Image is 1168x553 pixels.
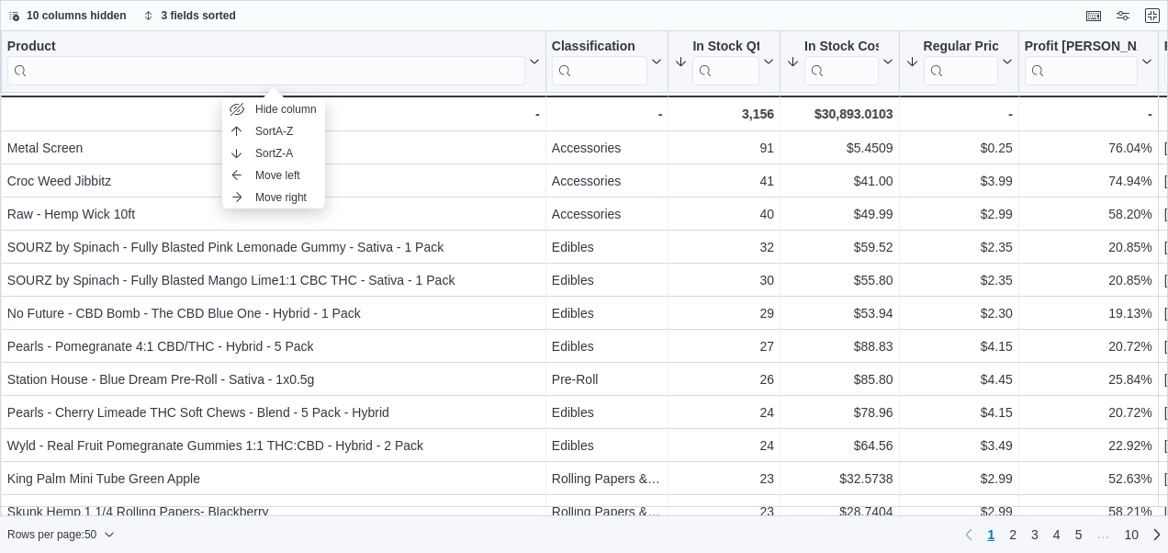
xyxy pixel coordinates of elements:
[552,468,663,490] div: Rolling Papers & Tips
[1025,39,1152,85] button: Profit [PERSON_NAME] (%)
[1025,401,1152,423] div: 20.72%
[7,236,540,258] div: SOURZ by Spinach - Fully Blasted Pink Lemonade Gummy - Sativa - 1 Pack
[804,39,878,85] div: In Stock Cost
[674,236,774,258] div: 32
[905,103,1013,125] div: -
[674,434,774,457] div: 24
[7,269,540,291] div: SOURZ by Spinach - Fully Blasted Mango Lime1:1 CBC THC - Sativa - 1 Pack
[552,203,663,225] div: Accessories
[1124,525,1139,544] span: 10
[27,8,127,23] span: 10 columns hidden
[552,269,663,291] div: Edibles
[786,434,893,457] div: $64.56
[222,98,325,120] button: Hide column
[674,368,774,390] div: 26
[786,236,893,258] div: $59.52
[1025,434,1152,457] div: 22.92%
[7,203,540,225] div: Raw - Hemp Wick 10ft
[1046,520,1068,549] a: Page 4 of 10
[1083,5,1105,27] button: Keyboard shortcuts
[1025,137,1152,159] div: 76.04%
[674,39,774,85] button: In Stock Qty
[905,401,1013,423] div: $4.15
[552,170,663,192] div: Accessories
[552,434,663,457] div: Edibles
[804,39,878,56] div: In Stock Cost
[552,368,663,390] div: Pre-Roll
[786,335,893,357] div: $88.83
[222,164,325,186] button: Move left
[1031,525,1039,544] span: 3
[1025,302,1152,324] div: 19.13%
[786,302,893,324] div: $53.94
[980,520,1146,549] ul: Pagination for preceding grid
[674,269,774,291] div: 30
[255,124,293,139] span: Sort A-Z
[905,335,1013,357] div: $4.15
[958,524,980,546] button: Previous page
[552,236,663,258] div: Edibles
[674,103,774,125] div: 3,156
[255,102,317,117] span: Hide column
[1009,525,1016,544] span: 2
[1025,269,1152,291] div: 20.85%
[7,103,540,125] div: -
[692,39,759,85] div: In Stock Qty
[162,8,236,23] span: 3 fields sorted
[674,468,774,490] div: 23
[692,39,759,56] div: In Stock Qty
[7,335,540,357] div: Pearls - Pomegranate 4:1 CBD/THC - Hybrid - 5 Pack
[7,39,525,56] div: Product
[552,335,663,357] div: Edibles
[552,39,663,85] button: Classification
[7,368,540,390] div: Station House - Blue Dream Pre-Roll - Sativa - 1x0.5g
[1089,526,1117,548] li: Skipping pages 6 to 9
[905,468,1013,490] div: $2.99
[1025,368,1152,390] div: 25.84%
[786,269,893,291] div: $55.80
[905,434,1013,457] div: $3.49
[552,401,663,423] div: Edibles
[552,501,663,523] div: Rolling Papers & Tips
[786,368,893,390] div: $85.80
[1068,520,1090,549] a: Page 5 of 10
[674,203,774,225] div: 40
[1,5,134,27] button: 10 columns hidden
[905,501,1013,523] div: $2.99
[924,39,998,85] div: Regular Price
[1117,520,1146,549] a: Page 10 of 10
[905,170,1013,192] div: $3.99
[552,39,648,85] div: Classification
[552,103,663,125] div: -
[958,520,1168,549] nav: Pagination for preceding grid
[1075,525,1083,544] span: 5
[905,302,1013,324] div: $2.30
[7,501,540,523] div: Skunk Hemp 1 1/4 Rolling Papers- Blackberry
[786,170,893,192] div: $41.00
[1025,236,1152,258] div: 20.85%
[552,137,663,159] div: Accessories
[7,527,96,542] span: Rows per page : 50
[1025,468,1152,490] div: 52.63%
[7,137,540,159] div: Metal Screen
[222,142,325,164] button: SortZ-A
[1025,335,1152,357] div: 20.72%
[987,525,994,544] span: 1
[1141,5,1163,27] button: Exit fullscreen
[255,146,293,161] span: Sort Z-A
[786,468,893,490] div: $32.5738
[786,103,893,125] div: $30,893.0103
[1025,203,1152,225] div: 58.20%
[1024,520,1046,549] a: Page 3 of 10
[1053,525,1061,544] span: 4
[1025,39,1138,85] div: Profit Margin (%)
[905,39,1013,85] button: Regular Price
[255,168,300,183] span: Move left
[7,39,525,85] div: Product
[786,39,893,85] button: In Stock Cost
[674,401,774,423] div: 24
[1025,170,1152,192] div: 74.94%
[136,5,243,27] button: 3 fields sorted
[786,401,893,423] div: $78.96
[905,203,1013,225] div: $2.99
